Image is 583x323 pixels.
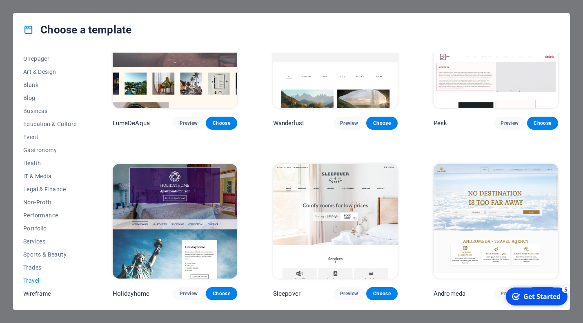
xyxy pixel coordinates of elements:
p: Holidayhome [113,290,150,298]
div: Get Started [22,8,59,17]
button: Art & Design [23,65,77,78]
h4: Choose a template [23,23,131,36]
span: Sports & Beauty [23,251,77,258]
p: Pesk [434,119,447,127]
span: Preview [501,120,518,126]
span: Portfolio [23,225,77,232]
span: Preview [340,120,358,126]
button: Trades [23,261,77,274]
button: Business [23,104,77,117]
button: Choose [366,287,397,300]
span: Services [23,238,77,245]
button: Gastronomy [23,144,77,157]
img: Sleepover [273,164,398,279]
button: Legal & Finance [23,183,77,196]
div: 5 [60,1,69,9]
button: Blank [23,78,77,91]
span: Choose [212,290,230,297]
p: LumeDeAqua [113,119,150,127]
img: Andromeda [434,164,558,279]
span: Art & Design [23,69,77,75]
button: Preview [334,117,365,130]
button: Onepager [23,52,77,65]
button: Choose [366,117,397,130]
button: Travel [23,274,77,287]
button: Education & Culture [23,117,77,131]
img: Holidayhome [113,164,237,279]
button: Preview [173,287,204,300]
button: Performance [23,209,77,222]
button: Preview [173,117,204,130]
span: Business [23,108,77,114]
button: Health [23,157,77,170]
button: Sports & Beauty [23,248,77,261]
button: Preview [494,287,525,300]
button: Services [23,235,77,248]
button: Event [23,131,77,144]
span: Choose [534,120,552,126]
button: Portfolio [23,222,77,235]
span: Performance [23,212,77,219]
span: Gastronomy [23,147,77,153]
span: Health [23,160,77,166]
span: Education & Culture [23,121,77,127]
span: Blank [23,82,77,88]
button: Choose [206,287,237,300]
button: Wireframe [23,287,77,300]
span: Choose [212,120,230,126]
span: Blog [23,95,77,101]
button: IT & Media [23,170,77,183]
span: Onepager [23,55,77,62]
span: Event [23,134,77,140]
div: Get Started 5 items remaining, 0% complete [4,3,66,21]
button: Preview [334,287,365,300]
button: Choose [527,117,558,130]
button: Non-Profit [23,196,77,209]
span: Choose [373,290,391,297]
p: Sleepover [273,290,300,298]
span: Preview [180,290,198,297]
span: Trades [23,264,77,271]
span: Non-Profit [23,199,77,206]
span: Legal & Finance [23,186,77,192]
span: Preview [340,290,358,297]
span: Travel [23,277,77,284]
span: Wireframe [23,290,77,297]
button: Choose [206,117,237,130]
span: Choose [373,120,391,126]
span: IT & Media [23,173,77,179]
span: Preview [501,290,518,297]
span: Preview [180,120,198,126]
button: Preview [494,117,525,130]
p: Andromeda [434,290,465,298]
p: Wanderlust [273,119,304,127]
button: Blog [23,91,77,104]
